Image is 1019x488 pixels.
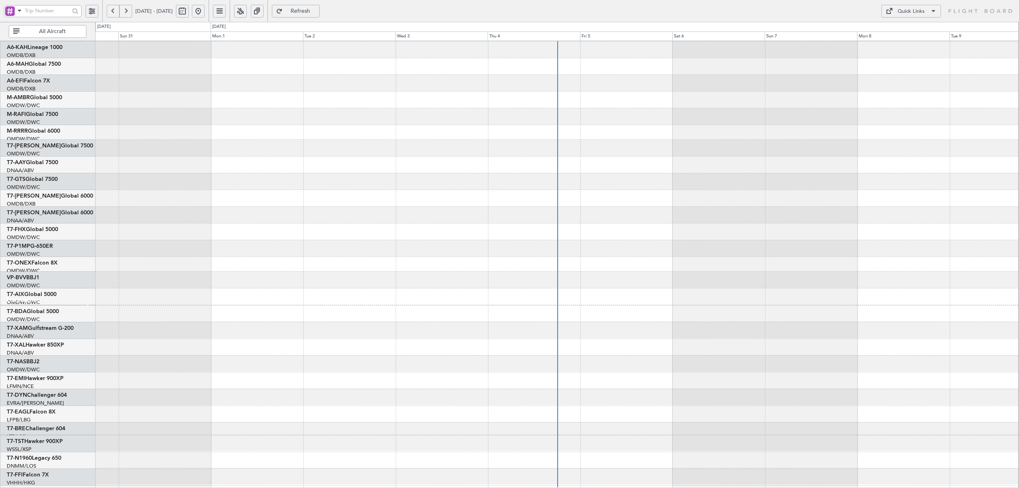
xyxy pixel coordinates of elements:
span: T7-XAL [7,342,25,348]
a: WSSL/XSP [7,446,31,453]
a: T7-GTSGlobal 7500 [7,176,58,182]
a: OMDW/DWC [7,316,40,323]
a: VP-BVVBBJ1 [7,275,39,280]
a: OMDB/DXB [7,200,35,208]
a: OMDW/DWC [7,267,40,274]
a: OMDW/DWC [7,119,40,126]
a: T7-EAGLFalcon 8X [7,409,56,415]
a: T7-AAYGlobal 7500 [7,160,58,165]
span: T7-[PERSON_NAME] [7,193,61,199]
span: T7-GTS [7,176,25,182]
span: T7-FHX [7,227,26,232]
div: Wed 3 [395,31,488,41]
a: T7-[PERSON_NAME]Global 6000 [7,210,93,216]
span: T7-[PERSON_NAME] [7,143,61,149]
a: EVRA/[PERSON_NAME] [7,400,64,407]
a: VHHH/HKG [7,479,35,486]
button: All Aircraft [9,25,86,38]
a: T7-XAMGulfstream G-200 [7,325,74,331]
span: T7-EAGL [7,409,29,415]
span: All Aircraft [21,29,84,34]
span: A6-MAH [7,61,29,67]
a: T7-XALHawker 850XP [7,342,64,348]
a: OMDW/DWC [7,184,40,191]
span: T7-TST [7,439,24,444]
span: T7-FFI [7,472,23,478]
span: T7-P1MP [7,243,30,249]
span: M-RRRR [7,128,28,134]
button: Quick Links [881,5,941,18]
div: Thu 4 [488,31,580,41]
a: T7-BREChallenger 604 [7,426,65,431]
a: OMDB/DXB [7,69,35,76]
div: Sat 6 [672,31,765,41]
span: T7-NAS [7,359,26,365]
a: OMDW/DWC [7,366,40,373]
button: Refresh [272,5,320,18]
span: T7-AAY [7,160,26,165]
div: Quick Links [898,8,925,16]
a: DNAA/ABV [7,217,34,224]
span: M-RAFI [7,112,26,117]
a: A6-EFIFalcon 7X [7,78,50,84]
a: LTBA/ISL [7,433,28,440]
span: T7-ONEX [7,260,31,266]
a: A6-MAHGlobal 7500 [7,61,61,67]
a: OMDW/DWC [7,234,40,241]
span: T7-DYN [7,392,27,398]
span: M-AMBR [7,95,30,100]
a: DNMM/LOS [7,463,36,470]
span: A6-EFI [7,78,24,84]
div: Tue 2 [303,31,395,41]
span: T7-[PERSON_NAME] [7,210,61,216]
a: OMDB/DXB [7,52,35,59]
a: T7-AIXGlobal 5000 [7,292,57,297]
a: T7-FHXGlobal 5000 [7,227,58,232]
a: DNAA/ABV [7,333,34,340]
a: T7-ONEXFalcon 8X [7,260,58,266]
a: OMDW/DWC [7,135,40,143]
a: M-RAFIGlobal 7500 [7,112,58,117]
a: M-AMBRGlobal 5000 [7,95,62,100]
a: OMDW/DWC [7,299,40,306]
a: M-RRRRGlobal 6000 [7,128,60,134]
div: Sun 7 [765,31,857,41]
a: T7-BDAGlobal 5000 [7,309,59,314]
a: T7-N1960Legacy 650 [7,455,61,461]
span: T7-EMI [7,376,25,381]
input: Trip Number [25,5,70,17]
a: OMDW/DWC [7,251,40,258]
span: T7-BRE [7,426,25,431]
a: OMDW/DWC [7,102,40,109]
span: T7-BDA [7,309,27,314]
a: T7-[PERSON_NAME]Global 7500 [7,143,93,149]
div: Mon 1 [211,31,303,41]
div: [DATE] [212,24,226,30]
a: T7-NASBBJ2 [7,359,39,365]
span: [DATE] - [DATE] [135,8,173,15]
a: OMDW/DWC [7,282,40,289]
a: OMDW/DWC [7,150,40,157]
a: OMDB/DXB [7,85,35,92]
div: Fri 5 [580,31,672,41]
a: A6-KAHLineage 1000 [7,45,62,50]
a: T7-FFIFalcon 7X [7,472,49,478]
div: Mon 8 [857,31,949,41]
a: T7-TSTHawker 900XP [7,439,63,444]
a: T7-DYNChallenger 604 [7,392,67,398]
a: DNAA/ABV [7,167,34,174]
span: T7-N1960 [7,455,32,461]
span: A6-KAH [7,45,27,50]
a: T7-[PERSON_NAME]Global 6000 [7,193,93,199]
a: T7-EMIHawker 900XP [7,376,64,381]
span: Refresh [284,8,317,14]
a: LFPB/LBG [7,416,31,423]
span: T7-AIX [7,292,24,297]
span: T7-XAM [7,325,28,331]
div: [DATE] [97,24,111,30]
a: DNAA/ABV [7,349,34,357]
a: T7-P1MPG-650ER [7,243,53,249]
div: Sun 31 [118,31,211,41]
a: LFMN/NCE [7,383,34,390]
span: VP-BVV [7,275,26,280]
